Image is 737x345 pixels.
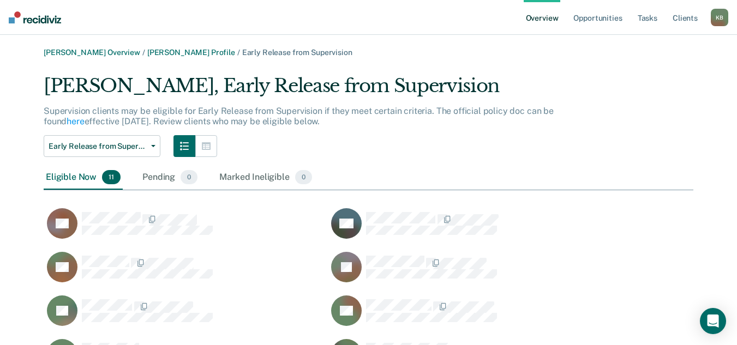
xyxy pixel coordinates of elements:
[328,208,612,251] div: CaseloadOpportunityCell-01990486
[67,116,84,126] a: here
[44,75,596,106] div: [PERSON_NAME], Early Release from Supervision
[140,48,147,57] span: /
[711,9,728,26] div: K B
[44,106,554,126] p: Supervision clients may be eligible for Early Release from Supervision if they meet certain crite...
[235,48,242,57] span: /
[44,135,160,157] button: Early Release from Supervision
[328,251,612,295] div: CaseloadOpportunityCell-03730031
[44,251,328,295] div: CaseloadOpportunityCell-03307495
[328,295,612,338] div: CaseloadOpportunityCell-05671639
[711,9,728,26] button: KB
[147,48,235,57] a: [PERSON_NAME] Profile
[217,166,314,190] div: Marked Ineligible0
[140,166,200,190] div: Pending0
[700,308,726,334] div: Open Intercom Messenger
[44,48,140,57] a: [PERSON_NAME] Overview
[242,48,352,57] span: Early Release from Supervision
[9,11,61,23] img: Recidiviz
[44,208,328,251] div: CaseloadOpportunityCell-01617711
[181,170,197,184] span: 0
[44,295,328,338] div: CaseloadOpportunityCell-03811366
[44,166,123,190] div: Eligible Now11
[102,170,121,184] span: 11
[49,142,147,151] span: Early Release from Supervision
[295,170,312,184] span: 0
